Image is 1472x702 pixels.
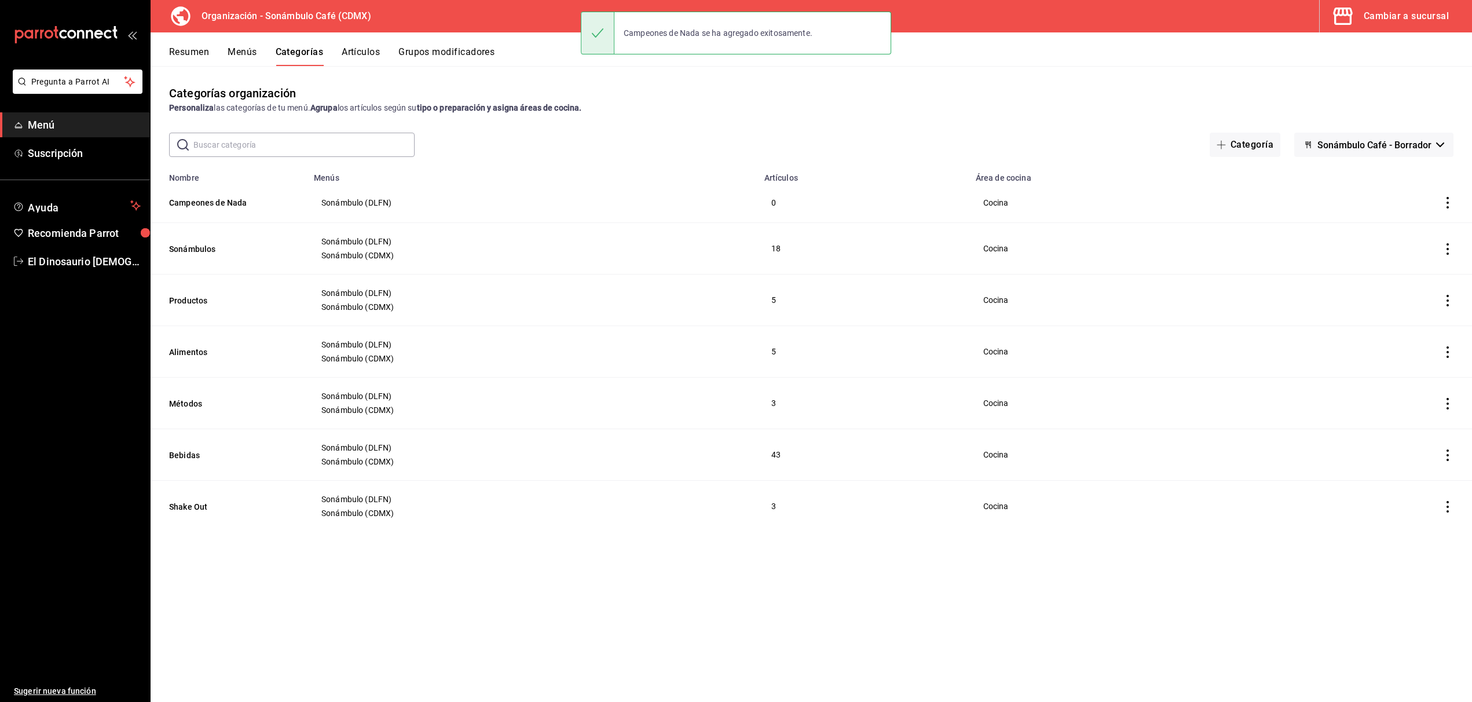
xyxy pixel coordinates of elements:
[321,251,743,259] span: Sonámbulo (CDMX)
[757,378,969,429] td: 3
[1294,133,1453,157] button: Sonámbulo Café - Borrador
[321,303,743,311] span: Sonámbulo (CDMX)
[321,406,743,414] span: Sonámbulo (CDMX)
[276,46,324,66] button: Categorías
[8,84,142,96] a: Pregunta a Parrot AI
[757,275,969,326] td: 5
[169,398,285,409] button: Métodos
[310,103,338,112] strong: Agrupa
[169,85,296,102] div: Categorías organización
[169,103,214,112] strong: Personaliza
[983,502,1262,510] span: Cocina
[28,254,141,269] span: El Dinosaurio [DEMOGRAPHIC_DATA]
[1442,295,1453,306] button: actions
[1442,346,1453,358] button: actions
[169,46,1472,66] div: navigation tabs
[321,289,743,297] span: Sonámbulo (DLFN)
[983,399,1262,407] span: Cocina
[151,166,307,182] th: Nombre
[1442,398,1453,409] button: actions
[151,166,1472,532] table: categoriesTable
[321,509,743,517] span: Sonámbulo (CDMX)
[321,495,743,503] span: Sonámbulo (DLFN)
[983,451,1262,459] span: Cocina
[193,133,415,156] input: Buscar categoría
[192,9,371,23] h3: Organización - Sonámbulo Café (CDMX)
[28,199,126,213] span: Ayuda
[321,237,743,246] span: Sonámbulo (DLFN)
[983,199,1262,207] span: Cocina
[1442,449,1453,461] button: actions
[14,685,141,697] span: Sugerir nueva función
[169,449,285,461] button: Bebidas
[342,46,380,66] button: Artículos
[321,354,743,363] span: Sonámbulo (CDMX)
[13,70,142,94] button: Pregunta a Parrot AI
[321,392,743,400] span: Sonámbulo (DLFN)
[169,346,285,358] button: Alimentos
[321,458,743,466] span: Sonámbulo (CDMX)
[1210,133,1280,157] button: Categoría
[321,444,743,452] span: Sonámbulo (DLFN)
[169,197,285,209] button: Campeones de Nada
[757,182,969,223] td: 0
[169,243,285,255] button: Sonámbulos
[983,244,1262,253] span: Cocina
[28,225,141,241] span: Recomienda Parrot
[28,117,141,133] span: Menú
[1317,140,1431,151] span: Sonámbulo Café - Borrador
[417,103,582,112] strong: tipo o preparación y asigna áreas de cocina.
[169,46,209,66] button: Resumen
[1442,501,1453,513] button: actions
[969,166,1277,182] th: Área de cocina
[614,20,822,46] div: Campeones de Nada se ha agregado exitosamente.
[983,348,1262,356] span: Cocina
[1442,197,1453,209] button: actions
[127,30,137,39] button: open_drawer_menu
[228,46,257,66] button: Menús
[321,341,743,349] span: Sonámbulo (DLFN)
[28,145,141,161] span: Suscripción
[321,199,743,207] span: Sonámbulo (DLFN)
[757,481,969,532] td: 3
[1364,8,1449,24] div: Cambiar a sucursal
[757,326,969,378] td: 5
[757,223,969,275] td: 18
[169,102,1453,114] div: las categorías de tu menú. los artículos según su
[757,166,969,182] th: Artículos
[757,429,969,481] td: 43
[983,296,1262,304] span: Cocina
[31,76,125,88] span: Pregunta a Parrot AI
[307,166,757,182] th: Menús
[1442,243,1453,255] button: actions
[169,501,285,513] button: Shake Out
[169,295,285,306] button: Productos
[398,46,495,66] button: Grupos modificadores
